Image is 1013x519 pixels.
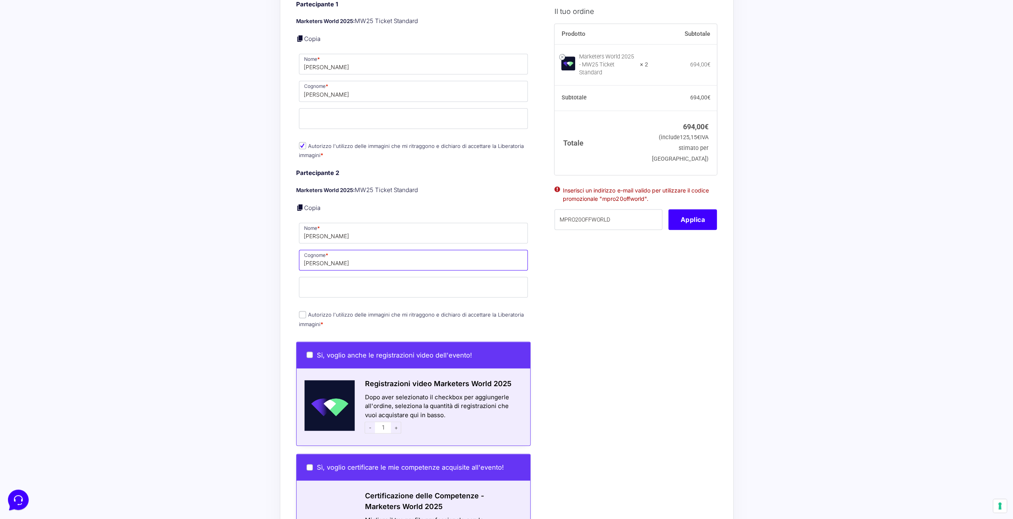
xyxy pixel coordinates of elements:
[6,255,55,274] button: Home
[297,380,355,431] img: Schermata-2022-04-11-alle-18.28.41.png
[652,134,709,163] small: (include IVA stimato per [GEOGRAPHIC_DATA])
[561,57,575,71] img: Marketers World 2025 - MW25 Ticket Standard
[563,186,709,203] li: Inserisci un indirizzo e-mail valido per utilizzare il codice promozionale "mpro20offworld".
[317,463,504,471] span: Sì, voglio certificare le mie competenze acquisite all'evento!
[690,61,710,68] bdi: 694,00
[365,379,511,388] span: Registrazioni video Marketers World 2025
[707,95,710,101] span: €
[648,24,717,45] th: Subtotale
[69,266,90,274] p: Messaggi
[365,492,484,511] span: Certificazione delle Competenze - Marketers World 2025
[296,187,355,193] strong: Marketers World 2025:
[299,311,306,318] input: Autorizzo l'utilizzo delle immagini che mi ritraggono e dichiaro di accettare la Liberatoria imma...
[85,99,146,105] a: Apri Centro Assistenza
[690,95,710,101] bdi: 694,00
[52,72,117,78] span: Inizia una conversazione
[554,6,717,17] h3: Il tuo ordine
[296,35,304,43] a: Copia i dettagli dell'acquirente
[705,122,709,131] span: €
[6,6,134,19] h2: Ciao da Marketers 👋
[365,422,375,433] span: -
[317,351,472,359] span: Si, voglio anche le registrazioni video dell'evento!
[304,204,320,212] a: Copia
[993,499,1007,513] button: Le tue preferenze relative al consenso per le tecnologie di tracciamento
[391,422,401,433] span: +
[375,422,391,433] input: 1
[296,169,531,178] h4: Partecipante 2
[680,134,700,141] span: 125,15
[554,86,648,111] th: Subtotale
[123,266,134,274] p: Aiuto
[697,134,700,141] span: €
[668,210,717,230] button: Applica
[306,352,313,358] input: Si, voglio anche le registrazioni video dell'evento!
[13,99,62,105] span: Trova una risposta
[104,255,153,274] button: Aiuto
[25,45,41,60] img: dark
[296,186,531,195] p: MW25 Ticket Standard
[299,143,524,158] label: Autorizzo l'utilizzo delle immagini che mi ritraggono e dichiaro di accettare la Liberatoria imma...
[55,255,104,274] button: Messaggi
[13,67,146,83] button: Inizia una conversazione
[38,45,54,60] img: dark
[554,210,662,230] input: Coupon
[579,53,635,77] div: Marketers World 2025 - MW25 Ticket Standard
[554,111,648,175] th: Totale
[296,204,304,212] a: Copia i dettagli dell'acquirente
[299,142,306,149] input: Autorizzo l'utilizzo delle immagini che mi ritraggono e dichiaro di accettare la Liberatoria imma...
[299,311,524,327] label: Autorizzo l'utilizzo delle immagini che mi ritraggono e dichiaro di accettare la Liberatoria imma...
[13,32,68,38] span: Le tue conversazioni
[304,35,320,43] a: Copia
[13,45,29,60] img: dark
[707,61,710,68] span: €
[640,61,648,69] strong: × 2
[6,488,30,512] iframe: Customerly Messenger Launcher
[18,116,130,124] input: Cerca un articolo...
[355,393,530,436] div: Dopo aver selezionato il checkbox per aggiungerle all'ordine, seleziona la quantità di registrazi...
[296,18,355,24] strong: Marketers World 2025:
[554,24,648,45] th: Prodotto
[683,122,709,131] bdi: 694,00
[296,17,531,26] p: MW25 Ticket Standard
[24,266,37,274] p: Home
[306,464,313,470] input: Sì, voglio certificare le mie competenze acquisite all'evento!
